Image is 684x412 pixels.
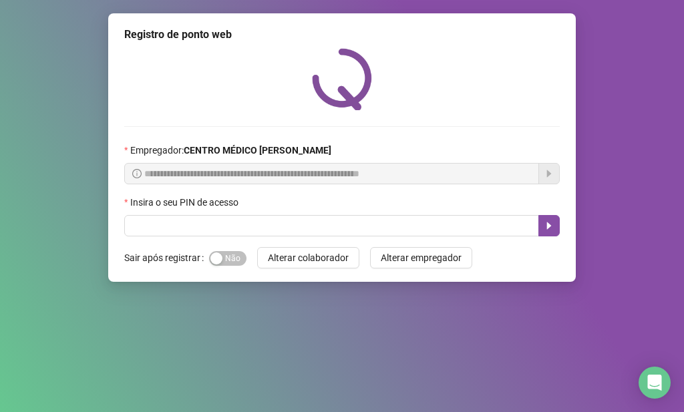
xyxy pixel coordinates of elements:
[132,169,142,178] span: info-circle
[124,27,560,43] div: Registro de ponto web
[184,145,331,156] strong: CENTRO MÉDICO [PERSON_NAME]
[130,143,331,158] span: Empregador :
[544,220,554,231] span: caret-right
[370,247,472,268] button: Alterar empregador
[257,247,359,268] button: Alterar colaborador
[381,250,462,265] span: Alterar empregador
[639,367,671,399] div: Open Intercom Messenger
[312,48,372,110] img: QRPoint
[124,247,209,268] label: Sair após registrar
[268,250,349,265] span: Alterar colaborador
[124,195,247,210] label: Insira o seu PIN de acesso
